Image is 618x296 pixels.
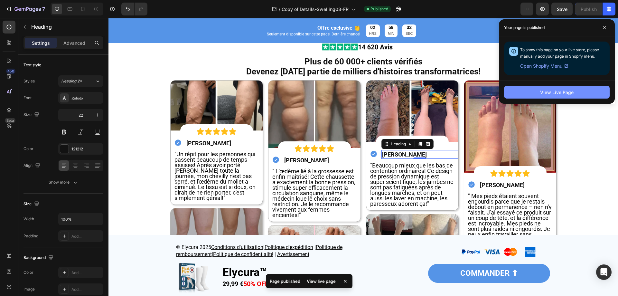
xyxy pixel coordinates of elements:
span: To show this page on your live store, please manually add your page in Shopify menu. [520,47,599,59]
strong: Elycura™ [114,248,158,261]
a: Politique de remboursement [68,226,234,240]
div: 121212 [71,146,102,152]
div: Heading [281,123,299,129]
span: "Beaucoup mieux que les bas de contention ordinaires! Ce design de pression dynamique est super s... [262,144,345,189]
button: Show more [23,177,103,188]
a: COMMANDER ⬆ [320,246,442,265]
p: Settings [32,40,50,46]
img: 1735185847-10.png [62,190,154,256]
a: Conditions d'utilisation [103,226,155,232]
p: Heading [31,23,101,31]
strong: 29,99 € [114,262,135,270]
button: View Live Page [504,86,610,99]
a: Avertissement [169,234,201,239]
div: Width [23,216,34,222]
strong: COMMANDER ⬆ [352,251,409,260]
div: Font [23,95,32,101]
img: gempages_578420484106879719-0e911456-3c2e-4bd2-a751-fe88f7aba460.webp [69,243,101,278]
iframe: Design area [108,18,618,296]
span: / [279,6,280,13]
div: Beta [5,118,15,123]
button: Publish [575,3,602,15]
span: © Elycura 2025 [68,226,103,232]
img: 1743627120-Untitled%20design%20%2841%29.png [348,225,432,243]
p: ⁠⁠⁠⁠⁠⁠⁠ [274,133,349,140]
img: 1735185859-11.png [160,207,252,266]
div: Image [23,286,35,292]
div: View live page [303,277,340,286]
span: " Mes pieds étaient souvent engourdis parce que je restais debout en permanence – rien n'y faisai... [360,175,443,225]
div: Background [23,253,55,262]
span: " L'œdème lié à la grossesse est enfin maîtrisé! Cette chaussette a exactement la bonne pression,... [164,150,247,200]
div: Size [23,110,41,119]
img: 1754051072-Screenshot%202025-08-01%20at%208.24.10%20PM.png [258,196,350,269]
div: Roboto [71,95,102,101]
span: Save [557,6,567,12]
strong: 50% OFF [135,262,160,270]
a: Politique de confidentialité [105,234,165,239]
div: Text style [23,62,41,68]
h2: Rich Text Editor. Editing area: main [273,132,350,141]
p: Advanced [63,40,85,46]
img: 1735185689-1ZwhP8RBrEJUc0I0amfvOrhljqtv0lAkbTC2fLehYPQ.webp [356,62,448,155]
button: Save [551,3,573,15]
div: Color [23,270,33,275]
strong: [PERSON_NAME] [176,139,220,146]
span: | [206,226,207,232]
img: 1735397536-Screenshot%202024-12-28%20224851.png [258,62,350,124]
a: Politique d'expédition [156,226,205,232]
button: Heading 2* [58,75,103,87]
strong: [PERSON_NAME] [274,133,318,140]
div: Size [23,200,41,208]
button: 7 [3,3,48,15]
span: Open Shopify Menu [520,62,562,70]
div: Add... [71,287,102,292]
div: 450 [6,69,15,74]
div: Add... [71,234,102,239]
span: | [155,226,156,232]
span: Copy of Details-Swelling03-FR [282,6,349,13]
div: Publish [581,6,597,13]
p: 7 [42,5,45,13]
strong: [PERSON_NAME] [78,122,123,129]
img: 1735187828-3.png [62,62,154,113]
p: Your page is published [504,24,545,31]
div: Color [23,146,33,152]
strong: Plus de 60 000+ clients vérifiés [196,39,314,48]
div: Padding [23,233,38,239]
img: 1735185832-8.png [160,62,252,130]
span: | [103,233,105,239]
strong: Devenez [DATE] partie de milliers d'histoires transformatrices! [138,49,372,58]
div: Undo/Redo [121,3,147,15]
div: Open Intercom Messenger [596,264,612,280]
p: Page published [270,278,300,284]
div: Styles [23,78,35,84]
span: Heading 2* [61,78,82,84]
span: Published [370,6,388,12]
img: gempages_578420484106879719-e3376171-7a73-4d79-aa4a-10a308a6b6ea.png [213,25,297,33]
div: View Live Page [540,89,574,96]
div: Align [23,161,42,170]
span: "Un répit pour les personnes qui passent beaucoup de temps assises! Après avoir porté [PERSON_NAM... [66,133,147,183]
div: Add... [71,270,102,276]
div: Show more [49,179,79,186]
input: Auto [59,213,103,225]
a: | [166,234,167,239]
strong: [PERSON_NAME] [371,164,416,170]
